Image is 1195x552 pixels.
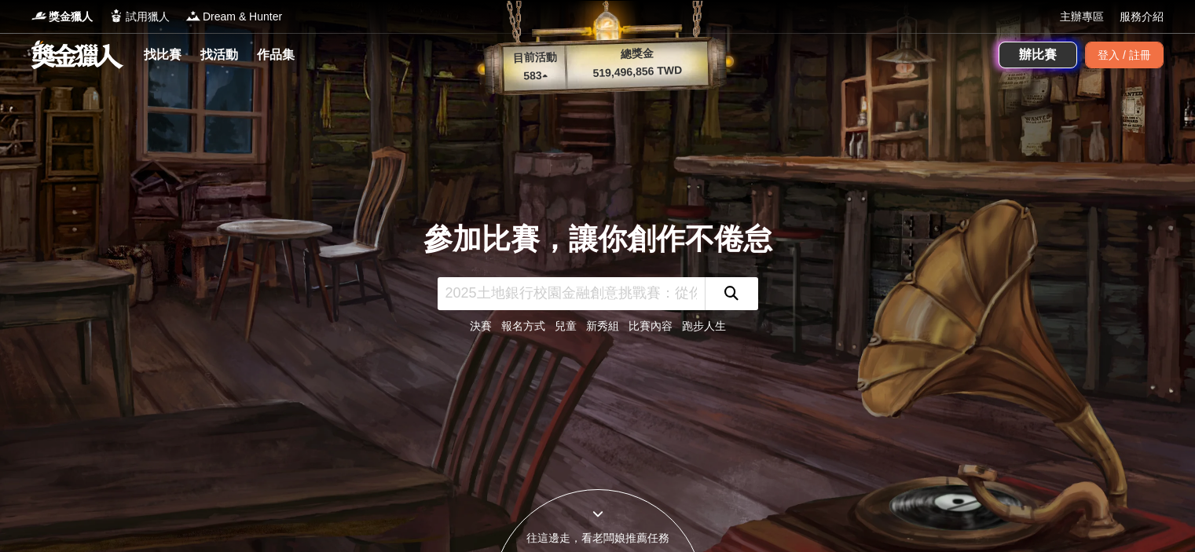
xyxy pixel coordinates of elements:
img: Logo [31,8,47,24]
p: 總獎金 [566,43,708,64]
img: Logo [185,8,201,24]
p: 目前活動 [503,49,566,68]
a: 辦比賽 [999,42,1077,68]
span: Dream & Hunter [203,9,282,25]
img: Logo [108,8,124,24]
input: 2025土地銀行校園金融創意挑戰賽：從你出發 開啟智慧金融新頁 [438,277,705,310]
a: 跑步人生 [682,320,726,332]
div: 往這邊走，看老闆娘推薦任務 [493,530,703,547]
a: Logo試用獵人 [108,9,170,25]
div: 參加比賽，讓你創作不倦怠 [423,218,772,261]
p: 519,496,856 TWD [566,61,709,82]
a: 報名方式 [501,320,545,332]
a: LogoDream & Hunter [185,9,282,25]
a: 找比賽 [137,44,188,66]
span: 獎金獵人 [49,9,93,25]
p: 583 ▴ [504,67,567,86]
a: 作品集 [251,44,301,66]
a: 主辦專區 [1060,9,1104,25]
div: 登入 / 註冊 [1085,42,1164,68]
a: 兒童 [555,320,577,332]
span: 試用獵人 [126,9,170,25]
a: 找活動 [194,44,244,66]
a: 比賽內容 [629,320,673,332]
a: 決賽 [470,320,492,332]
a: 新秀組 [586,320,619,332]
a: Logo獎金獵人 [31,9,93,25]
a: 服務介紹 [1120,9,1164,25]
